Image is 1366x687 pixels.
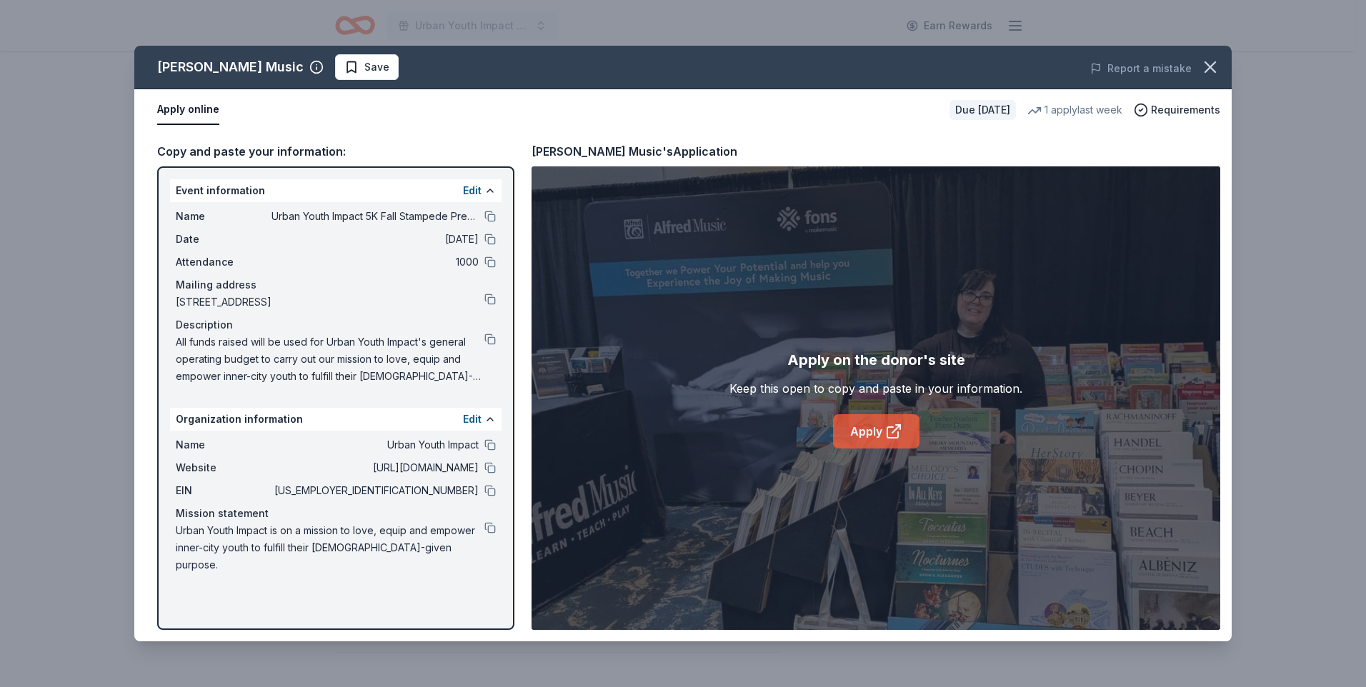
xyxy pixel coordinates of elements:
button: Edit [463,182,482,199]
div: Event information [170,179,502,202]
span: Save [364,59,389,76]
span: [STREET_ADDRESS] [176,294,484,311]
span: [DATE] [271,231,479,248]
div: Organization information [170,408,502,431]
div: Description [176,316,496,334]
span: Name [176,208,271,225]
div: Apply on the donor's site [787,348,965,371]
span: Urban Youth Impact 5K Fall Stampede Presented by [DEMOGRAPHIC_DATA]-fil-A [271,208,479,225]
span: 1000 [271,254,479,271]
div: Keep this open to copy and paste in your information. [729,380,1022,397]
button: Save [335,54,399,80]
span: Date [176,231,271,248]
button: Edit [463,411,482,428]
div: Copy and paste your information: [157,142,514,161]
span: EIN [176,482,271,499]
span: Attendance [176,254,271,271]
span: All funds raised will be used for Urban Youth Impact's general operating budget to carry out our ... [176,334,484,385]
span: [URL][DOMAIN_NAME] [271,459,479,476]
span: [US_EMPLOYER_IDENTIFICATION_NUMBER] [271,482,479,499]
span: Requirements [1151,101,1220,119]
button: Report a mistake [1090,60,1192,77]
div: [PERSON_NAME] Music's Application [532,142,737,161]
button: Requirements [1134,101,1220,119]
span: Urban Youth Impact is on a mission to love, equip and empower inner-city youth to fulfill their [... [176,522,484,573]
span: Website [176,459,271,476]
span: Urban Youth Impact [271,436,479,453]
div: Mailing address [176,276,496,294]
div: 1 apply last week [1027,101,1122,119]
div: Due [DATE] [949,100,1016,120]
div: [PERSON_NAME] Music [157,56,304,79]
button: Apply online [157,95,219,125]
a: Apply [833,414,919,448]
span: Name [176,436,271,453]
div: Mission statement [176,505,496,522]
